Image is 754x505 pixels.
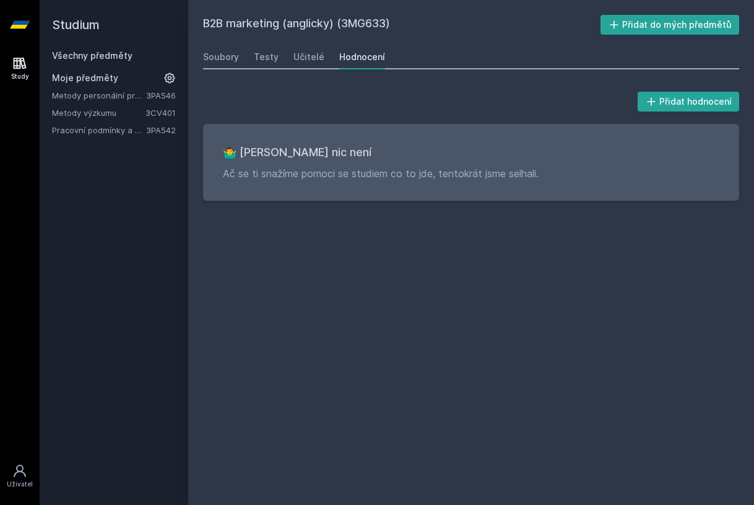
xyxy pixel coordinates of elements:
[203,45,239,69] a: Soubory
[223,166,719,181] p: Ač se ti snažíme pomoci se studiem co to jde, tentokrát jsme selhali.
[638,92,740,112] button: Přidat hodnocení
[2,50,37,87] a: Study
[145,108,176,118] a: 3CV401
[203,15,600,35] h2: B2B marketing (anglicky) (3MG633)
[52,50,132,61] a: Všechny předměty
[52,124,146,136] a: Pracovní podmínky a pracovní vztahy
[52,107,145,119] a: Metody výzkumu
[146,90,176,100] a: 3PA546
[11,72,29,81] div: Study
[7,480,33,489] div: Uživatel
[203,51,239,63] div: Soubory
[52,72,118,84] span: Moje předměty
[52,89,146,102] a: Metody personální práce
[2,457,37,495] a: Uživatel
[254,45,279,69] a: Testy
[223,144,719,161] h3: 🤷‍♂️ [PERSON_NAME] nic není
[339,51,385,63] div: Hodnocení
[339,45,385,69] a: Hodnocení
[146,125,176,135] a: 3PA542
[254,51,279,63] div: Testy
[600,15,740,35] button: Přidat do mých předmětů
[293,45,324,69] a: Učitelé
[293,51,324,63] div: Učitelé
